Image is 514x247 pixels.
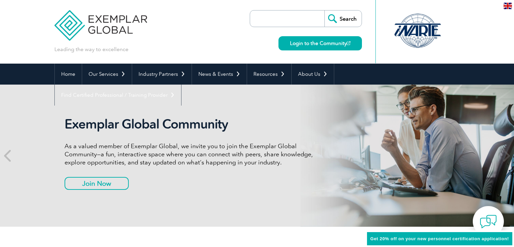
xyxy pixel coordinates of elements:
[132,64,192,85] a: Industry Partners
[65,116,318,132] h2: Exemplar Global Community
[55,85,181,106] a: Find Certified Professional / Training Provider
[247,64,291,85] a: Resources
[65,142,318,166] p: As a valued member of Exemplar Global, we invite you to join the Exemplar Global Community—a fun,...
[82,64,132,85] a: Our Services
[54,46,128,53] p: Leading the way to excellence
[55,64,82,85] a: Home
[324,10,362,27] input: Search
[347,41,350,45] img: open_square.png
[480,213,497,230] img: contact-chat.png
[65,177,129,190] a: Join Now
[504,3,512,9] img: en
[192,64,247,85] a: News & Events
[370,236,509,241] span: Get 20% off on your new personnel certification application!
[292,64,334,85] a: About Us
[278,36,362,50] a: Login to the Community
